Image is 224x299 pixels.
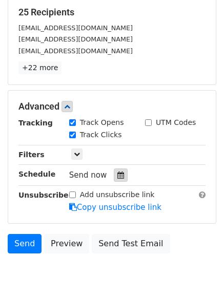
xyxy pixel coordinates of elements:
strong: Tracking [18,119,53,127]
label: Add unsubscribe link [80,189,155,200]
small: [EMAIL_ADDRESS][DOMAIN_NAME] [18,24,133,32]
iframe: Chat Widget [173,250,224,299]
strong: Filters [18,151,45,159]
label: Track Opens [80,117,124,128]
strong: Unsubscribe [18,191,69,199]
small: [EMAIL_ADDRESS][DOMAIN_NAME] [18,35,133,43]
label: Track Clicks [80,130,122,140]
a: Preview [44,234,89,253]
a: +22 more [18,61,62,74]
a: Send [8,234,42,253]
span: Send now [69,170,107,180]
label: UTM Codes [156,117,196,128]
small: [EMAIL_ADDRESS][DOMAIN_NAME] [18,47,133,55]
strong: Schedule [18,170,55,178]
a: Copy unsubscribe link [69,203,161,212]
a: Send Test Email [92,234,170,253]
h5: 25 Recipients [18,7,206,18]
h5: Advanced [18,101,206,112]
